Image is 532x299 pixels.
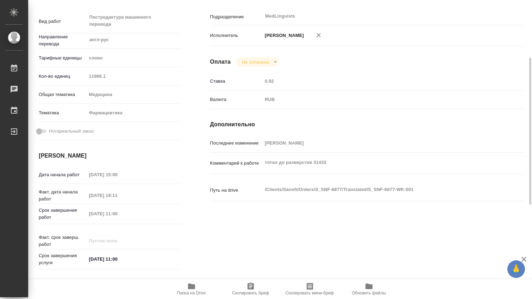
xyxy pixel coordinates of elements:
[39,109,86,116] p: Тематика
[162,279,221,299] button: Папка на Drive
[49,128,94,135] span: Нотариальный заказ
[210,160,262,167] p: Комментарий к работе
[86,254,148,264] input: ✎ Введи что-нибудь
[210,140,262,147] p: Последнее изменение
[210,96,262,103] p: Валюта
[86,236,148,246] input: Пустое поле
[86,52,182,64] div: слово
[39,189,86,203] p: Факт. дата начала работ
[280,279,339,299] button: Скопировать мини-бриф
[262,94,498,106] div: RUB
[210,58,231,66] h4: Оплата
[262,184,498,196] textarea: /Clients/Sanofi/Orders/S_SNF-6877/Translated/S_SNF-6877-WK-001
[39,18,86,25] p: Вид работ
[507,260,525,278] button: 🙏
[286,291,334,295] span: Скопировать мини-бриф
[86,209,148,219] input: Пустое поле
[262,138,498,148] input: Пустое поле
[210,13,262,20] p: Подразделение
[86,89,182,101] div: Медицина
[210,32,262,39] p: Исполнитель
[240,59,271,65] button: Не оплачена
[232,291,269,295] span: Скопировать бриф
[39,252,86,266] p: Срок завершения услуги
[262,157,498,168] textarea: тотал до разверстки 31433
[39,171,86,178] p: Дата начала работ
[86,170,148,180] input: Пустое поле
[86,107,182,119] div: Фармацевтика
[39,33,86,47] p: Направление перевода
[352,291,386,295] span: Обновить файлы
[177,291,206,295] span: Папка на Drive
[510,262,522,276] span: 🙏
[236,57,280,67] div: Не оплачена
[39,234,86,248] p: Факт. срок заверш. работ
[86,190,148,201] input: Пустое поле
[210,187,262,194] p: Путь на drive
[86,71,182,81] input: Пустое поле
[221,279,280,299] button: Скопировать бриф
[39,207,86,221] p: Срок завершения работ
[39,152,182,160] h4: [PERSON_NAME]
[262,76,498,86] input: Пустое поле
[339,279,399,299] button: Обновить файлы
[39,73,86,80] p: Кол-во единиц
[39,55,86,62] p: Тарифные единицы
[311,27,326,43] button: Удалить исполнителя
[39,91,86,98] p: Общая тематика
[210,120,524,129] h4: Дополнительно
[210,78,262,85] p: Ставка
[262,32,304,39] p: [PERSON_NAME]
